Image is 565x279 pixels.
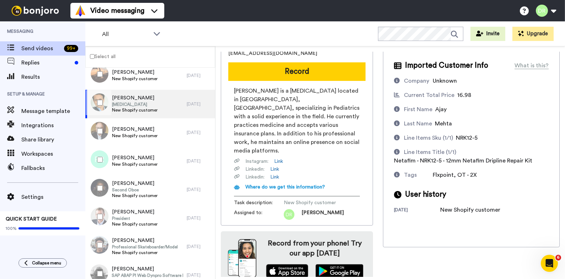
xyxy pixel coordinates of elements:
[112,187,158,193] span: Second Oboe
[228,239,256,278] img: download
[263,238,366,258] h4: Record from your phone! Try our app [DATE]
[315,264,363,278] img: playstore
[274,158,283,165] a: Link
[21,58,72,67] span: Replies
[187,244,212,249] div: [DATE]
[112,76,158,82] span: New Shopify customer
[187,130,212,135] div: [DATE]
[6,217,57,222] span: QUICK START GUIDE
[187,73,212,78] div: [DATE]
[433,78,457,84] span: Unknown
[112,94,158,102] span: [PERSON_NAME]
[21,150,85,158] span: Workspaces
[187,158,212,164] div: [DATE]
[394,207,440,214] div: [DATE]
[21,164,85,172] span: Fallbacks
[112,161,158,167] span: New Shopify customer
[112,154,158,161] span: [PERSON_NAME]
[302,209,344,220] span: [PERSON_NAME]
[440,206,500,214] div: New Shopify customer
[405,189,446,200] span: User history
[9,6,62,16] img: bj-logo-header-white.svg
[470,27,505,41] button: Invite
[112,193,158,198] span: New Shopify customer
[187,215,212,221] div: [DATE]
[112,180,158,187] span: [PERSON_NAME]
[90,54,95,59] input: Select all
[433,172,477,178] span: Flxpoint, OT - 2X
[245,166,265,173] span: Linkedin :
[112,107,158,113] span: New Shopify customer
[284,209,294,220] img: dr.png
[21,107,85,115] span: Message template
[512,27,554,41] button: Upgrade
[435,107,447,112] span: Ajay
[456,135,478,141] span: NRK12-5
[112,208,158,216] span: [PERSON_NAME]
[228,50,317,57] span: [EMAIL_ADDRESS][DOMAIN_NAME]
[112,250,178,255] span: New Shopify customer
[284,199,351,206] span: New Shopify customer
[112,237,178,244] span: [PERSON_NAME]
[234,199,284,206] span: Task description :
[86,52,116,61] label: Select all
[394,158,532,164] span: Netafim - NRK12-5 - 12mm Netafim Dripline Repair Kit
[541,255,558,272] iframe: Intercom live chat
[404,171,417,179] div: Tags
[245,158,268,165] span: Instagram :
[64,45,78,52] div: 99 +
[404,119,432,128] div: Last Name
[18,258,67,268] button: Collapse menu
[234,209,284,220] span: Assigned to:
[270,174,279,181] a: Link
[404,77,429,85] div: Company
[112,244,178,250] span: Professional Skateboarder/Model
[270,166,279,173] a: Link
[187,101,212,107] div: [DATE]
[266,264,308,278] img: appstore
[555,255,561,260] span: 6
[404,148,456,156] div: Line Items Title (1/1)
[245,174,265,181] span: Linkedin :
[102,30,150,38] span: All
[404,134,453,142] div: Line Items Sku (1/1)
[112,69,158,76] span: [PERSON_NAME]
[75,5,86,16] img: vm-color.svg
[112,216,158,221] span: President
[112,265,183,273] span: [PERSON_NAME]
[245,185,325,190] span: Where do we get this information?
[21,121,85,130] span: Integrations
[21,44,61,53] span: Send videos
[112,102,158,107] span: [MEDICAL_DATA]
[435,121,452,126] span: Mehta
[112,126,158,133] span: [PERSON_NAME]
[515,61,549,70] div: What is this?
[21,135,85,144] span: Share library
[21,73,85,81] span: Results
[187,272,212,278] div: [DATE]
[405,60,488,71] span: Imported Customer Info
[6,226,17,231] span: 100%
[21,193,85,201] span: Settings
[90,6,144,16] span: Video messaging
[457,92,471,98] span: 16.98
[112,221,158,227] span: New Shopify customer
[404,91,454,99] div: Current Total Price
[404,105,432,114] div: First Name
[187,187,212,192] div: [DATE]
[112,273,183,278] span: SAP ABAP PI Web Dynpro Software Developer
[228,62,366,81] button: Record
[32,260,61,266] span: Collapse menu
[112,133,158,139] span: New Shopify customer
[234,87,360,155] span: [PERSON_NAME] is a [MEDICAL_DATA] located in [GEOGRAPHIC_DATA], [GEOGRAPHIC_DATA], specializing i...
